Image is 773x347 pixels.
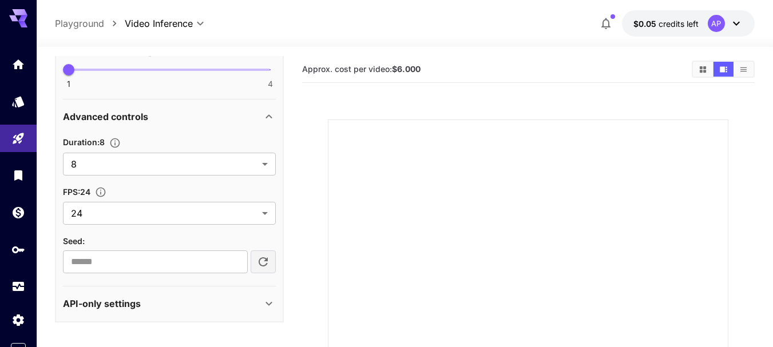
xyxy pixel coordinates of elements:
[63,137,105,147] span: Duration : 8
[11,205,25,220] div: Wallet
[659,19,699,29] span: credits left
[63,187,90,197] span: FPS : 24
[11,94,25,109] div: Models
[633,18,699,30] div: $0.05
[67,78,70,90] span: 1
[268,78,273,90] span: 4
[392,64,421,74] b: $6.000
[90,186,111,198] button: Set the fps
[302,64,421,74] span: Approx. cost per video:
[11,280,25,294] div: Usage
[105,137,125,149] button: Set the number of duration
[63,110,148,123] p: Advanced controls
[55,17,125,30] nav: breadcrumb
[71,206,257,220] span: 24
[63,236,85,246] span: Seed :
[55,17,104,30] a: Playground
[11,242,25,257] div: API Keys
[11,313,25,327] div: Settings
[708,15,725,32] div: AP
[633,19,659,29] span: $0.05
[622,10,755,37] button: $0.05AP
[71,157,257,171] span: 8
[11,57,25,71] div: Home
[125,17,193,30] span: Video Inference
[693,62,713,77] button: Show videos in grid view
[713,62,734,77] button: Show videos in video view
[63,297,141,310] p: API-only settings
[63,290,276,317] div: API-only settings
[63,103,276,130] div: Advanced controls
[734,62,754,77] button: Show videos in list view
[11,131,25,146] div: Playground
[692,61,755,78] div: Show videos in grid viewShow videos in video viewShow videos in list view
[11,168,25,182] div: Library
